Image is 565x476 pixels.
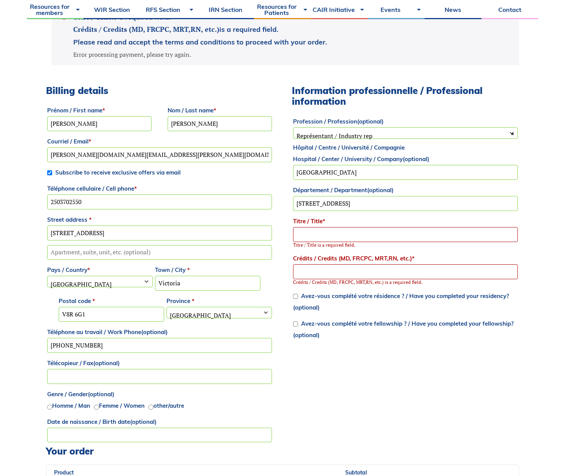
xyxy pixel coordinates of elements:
[48,276,152,292] span: Canada
[46,85,273,96] h3: Billing details
[130,418,156,425] span: (optional)
[73,25,278,34] a: Crédits / Credits (MD, FRCPC, MRT,RN, etc.)is a required field.
[55,169,181,176] span: Subscribe to receive exclusive offers via email
[403,155,429,163] span: (optional)
[47,226,272,240] input: House number and street name
[166,295,272,307] label: Province
[167,307,272,323] span: British Columbia
[88,390,114,398] span: (optional)
[293,184,518,196] label: Département / Department
[47,357,272,369] label: Télécopieur / Fax
[293,279,518,286] p: Crédits / Credits (MD, FRCPC, MRT,RN, etc.) is a required field.
[293,294,298,299] input: Avez-vous complété votre résidence ? / Have you completed your residency?(optional)
[47,326,272,338] label: Téléphone au travail / Work Phone
[47,264,153,276] label: Pays / Country
[293,242,518,249] p: Titre / Title is a required field.
[47,389,272,400] label: Genre / Gender
[99,402,145,409] label: Femme / Women
[293,331,320,339] span: (optional)
[47,105,152,116] label: Prénom / First name
[73,38,327,46] a: Please read and accept the terms and conditions to proceed with your order.
[293,304,320,311] span: (optional)
[293,292,509,311] label: Avez-vous complété votre résidence ? / Have you completed your residency?
[155,264,260,276] label: Town / City
[47,183,272,194] label: Téléphone cellulaire / Cell phone
[293,142,518,165] label: Hôpital / Centre / Université / Compagnie Hospital / Center / University / Company
[168,105,272,116] label: Nom / Last name
[47,276,153,287] span: Pays / Country
[47,416,272,428] label: Date de naissance / Birth date
[153,402,184,409] label: other/autre
[293,321,298,326] input: Avez-vous complété votre fellowship ? / Have you completed your fellowship?(optional)
[52,402,90,409] label: Homme / Man
[93,359,120,367] span: (optional)
[47,170,52,175] input: Subscribe to receive exclusive offers via email
[166,307,272,318] span: Province / State
[357,118,384,125] span: (optional)
[73,13,171,21] a: Titre / Titleis a required field.
[47,245,272,260] input: Apartment, suite, unit, etc. (optional)
[292,85,519,107] h3: Information professionnelle / Professional information
[141,328,168,336] span: (optional)
[46,446,519,457] h3: Your order
[293,216,518,227] label: Titre / Title
[47,214,272,226] label: Street address
[59,295,164,307] label: Postal code
[73,12,112,21] strong: Titre / Title
[47,136,272,147] label: Courriel / Email
[293,128,517,144] span: Représentant / Industry rep
[293,127,518,139] span: Représentant / Industry rep
[293,253,518,264] label: Crédits / Credits (MD, FRCPC, MRT,RN, etc.)
[367,186,394,194] span: (optional)
[293,320,514,339] label: Avez-vous complété votre fellowship ? / Have you completed your fellowship?
[73,50,507,59] li: Error processing payment, please try again.
[73,25,219,34] strong: Crédits / Credits (MD, FRCPC, MRT,RN, etc.)
[293,116,518,127] label: Profession / Profession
